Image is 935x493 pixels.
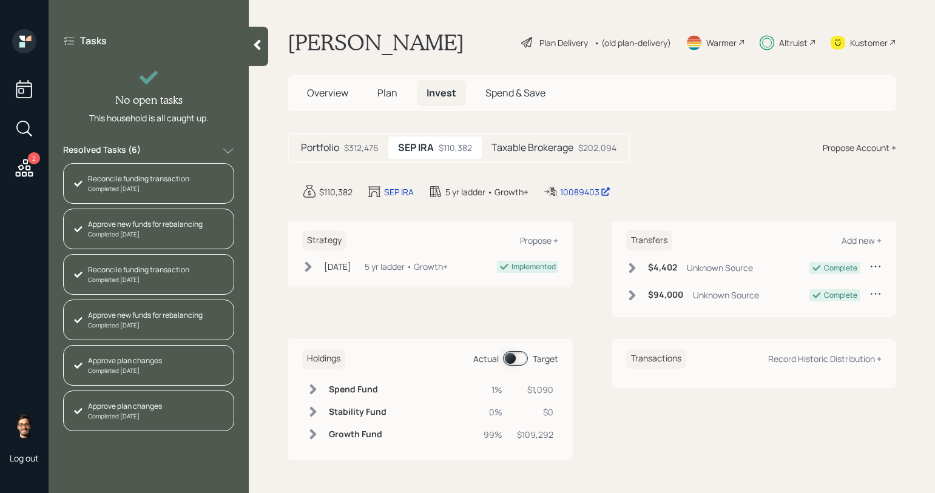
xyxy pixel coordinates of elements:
div: Record Historic Distribution + [768,353,882,364]
div: Approve plan changes [88,401,162,412]
div: $202,094 [578,141,616,154]
div: Reconcile funding transaction [88,173,189,184]
div: Propose Account + [823,141,896,154]
label: Tasks [80,34,107,47]
h5: SEP IRA [398,142,434,153]
div: $1,090 [517,383,553,396]
h6: $94,000 [648,290,683,300]
div: 2 [28,152,40,164]
div: $312,476 [344,141,379,154]
h6: Transfers [626,230,672,250]
h5: Portfolio [301,142,339,153]
div: Completed [DATE] [88,184,189,193]
div: • (old plan-delivery) [594,36,671,49]
h6: Holdings [302,349,345,369]
div: Altruist [779,36,808,49]
div: Warmer [706,36,737,49]
div: Propose + [520,235,558,246]
h6: Stability Fund [329,407,386,417]
div: Unknown Source [687,261,753,274]
div: Completed [DATE] [88,366,162,375]
h4: No open tasks [115,93,183,107]
div: $109,292 [517,428,553,441]
span: Spend & Save [485,86,545,99]
div: 99% [484,428,502,441]
label: Resolved Tasks ( 6 ) [63,144,141,158]
div: Completed [DATE] [88,412,162,421]
div: 5 yr ladder • Growth+ [445,186,528,198]
h6: Transactions [626,349,686,369]
h6: Strategy [302,230,346,250]
div: 0% [484,406,502,418]
div: Add new + [842,235,882,246]
div: Completed [DATE] [88,230,203,239]
div: $110,382 [319,186,353,198]
div: SEP IRA [384,186,414,198]
div: Unknown Source [693,289,759,301]
div: Completed [DATE] [88,275,189,284]
h6: $4,402 [648,263,677,273]
div: 5 yr ladder • Growth+ [365,260,448,273]
h6: Growth Fund [329,429,386,440]
div: [DATE] [324,260,351,273]
div: Implemented [511,261,556,272]
span: Invest [427,86,456,99]
div: $0 [517,406,553,418]
div: Actual [473,352,499,365]
div: Kustomer [850,36,888,49]
h6: Spend Fund [329,384,386,395]
div: Target [533,352,558,365]
div: 10089403 [560,186,610,198]
div: Complete [824,263,857,273]
span: Overview [307,86,348,99]
div: Complete [824,290,857,301]
div: Plan Delivery [539,36,588,49]
img: sami-boghos-headshot.png [12,414,36,438]
div: $110,382 [439,141,472,154]
div: Approve plan changes [88,355,162,366]
span: Plan [377,86,397,99]
div: Approve new funds for rebalancing [88,310,203,321]
div: 1% [484,383,502,396]
div: Reconcile funding transaction [88,264,189,275]
div: Completed [DATE] [88,321,203,330]
h1: [PERSON_NAME] [288,29,464,56]
div: Approve new funds for rebalancing [88,219,203,230]
h5: Taxable Brokerage [491,142,573,153]
div: Log out [10,452,39,464]
div: This household is all caught up. [89,112,209,124]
